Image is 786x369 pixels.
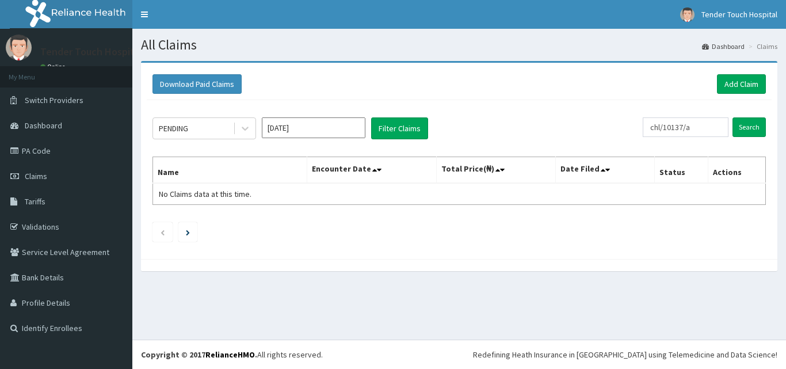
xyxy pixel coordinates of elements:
[708,157,765,184] th: Actions
[680,7,695,22] img: User Image
[436,157,556,184] th: Total Price(₦)
[205,349,255,360] a: RelianceHMO
[643,117,728,137] input: Search by HMO ID
[153,157,307,184] th: Name
[25,196,45,207] span: Tariffs
[307,157,436,184] th: Encounter Date
[159,123,188,134] div: PENDING
[159,189,251,199] span: No Claims data at this time.
[141,37,777,52] h1: All Claims
[186,227,190,237] a: Next page
[262,117,365,138] input: Select Month and Year
[371,117,428,139] button: Filter Claims
[40,63,68,71] a: Online
[717,74,766,94] a: Add Claim
[141,349,257,360] strong: Copyright © 2017 .
[160,227,165,237] a: Previous page
[152,74,242,94] button: Download Paid Claims
[25,120,62,131] span: Dashboard
[701,9,777,20] span: Tender Touch Hospital
[6,35,32,60] img: User Image
[746,41,777,51] li: Claims
[655,157,708,184] th: Status
[732,117,766,137] input: Search
[132,340,786,369] footer: All rights reserved.
[473,349,777,360] div: Redefining Heath Insurance in [GEOGRAPHIC_DATA] using Telemedicine and Data Science!
[556,157,655,184] th: Date Filed
[702,41,745,51] a: Dashboard
[25,95,83,105] span: Switch Providers
[40,47,143,57] p: Tender Touch Hospital
[25,171,47,181] span: Claims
